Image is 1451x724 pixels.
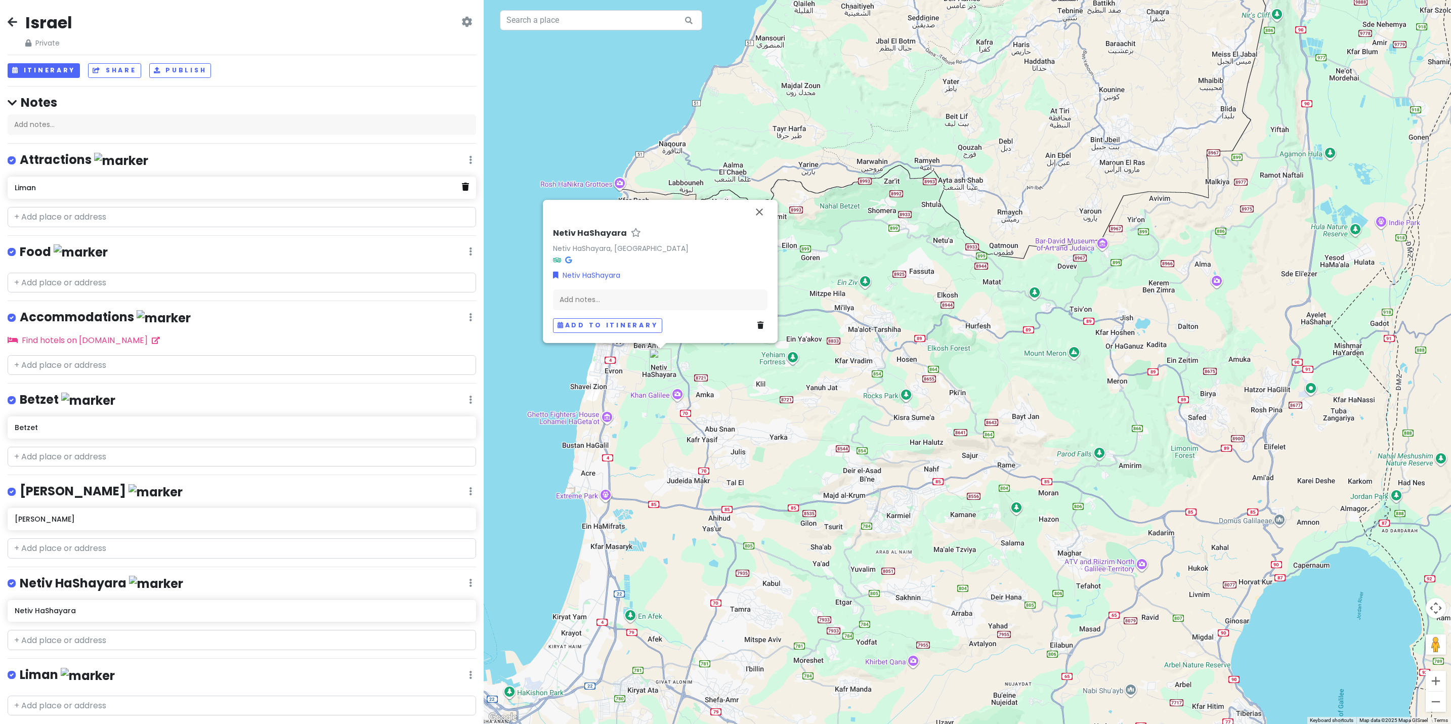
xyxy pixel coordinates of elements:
[20,309,191,326] h4: Accommodations
[20,392,115,408] h4: Betzet
[757,320,767,331] a: Delete place
[8,696,476,716] input: + Add place or address
[149,63,211,78] button: Publish
[553,318,662,333] button: Add to itinerary
[747,200,772,224] button: Close
[15,515,468,524] h6: [PERSON_NAME]
[8,538,476,559] input: + Add place or address
[61,393,115,408] img: marker
[565,256,572,263] i: Google Maps
[500,10,702,30] input: Search a place
[632,319,663,350] div: Ben Ami
[1426,671,1446,691] button: Zoom in
[94,153,148,168] img: marker
[129,576,183,591] img: marker
[462,181,469,194] a: Delete place
[61,668,115,684] img: marker
[25,37,72,49] span: Private
[1434,717,1448,723] a: Terms (opens in new tab)
[8,447,476,467] input: + Add place or address
[25,12,72,33] h2: Israel
[8,95,476,110] h4: Notes
[1426,598,1446,618] button: Map camera controls
[54,244,108,260] img: marker
[20,667,115,684] h4: Liman
[553,243,689,253] a: Netiv HaShayara, [GEOGRAPHIC_DATA]
[8,114,476,136] div: Add notes...
[20,152,148,168] h4: Attractions
[15,606,468,615] h6: Netiv HaShayara
[631,228,641,239] a: Star place
[1359,717,1428,723] span: Map data ©2025 Mapa GISrael
[553,256,561,263] i: Tripadvisor
[486,711,520,724] img: Google
[645,345,675,375] div: Netiv HaShayara
[8,63,80,78] button: Itinerary
[486,711,520,724] a: Open this area in Google Maps (opens a new window)
[20,483,183,500] h4: [PERSON_NAME]
[8,273,476,293] input: + Add place or address
[553,270,620,281] a: Netiv HaShayara
[129,484,183,500] img: marker
[553,228,627,239] h6: Netiv HaShayara
[553,289,767,310] div: Add notes...
[1426,634,1446,655] button: Drag Pegman onto the map to open Street View
[8,630,476,650] input: + Add place or address
[8,207,476,227] input: + Add place or address
[8,334,160,346] a: Find hotels on [DOMAIN_NAME]
[88,63,141,78] button: Share
[20,575,183,592] h4: Netiv HaShayara
[8,355,476,375] input: + Add place or address
[20,244,108,261] h4: Food
[137,310,191,326] img: marker
[1426,692,1446,712] button: Zoom out
[1310,717,1353,724] button: Keyboard shortcuts
[15,423,468,432] h6: Betzet
[15,183,461,192] h6: Liman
